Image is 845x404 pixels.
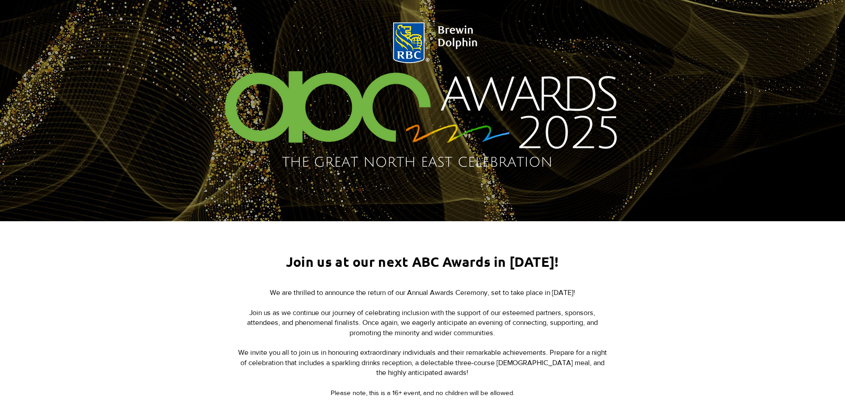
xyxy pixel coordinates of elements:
[238,349,607,376] span: We invite you all to join us in honouring extraordinary individuals and their remarkable achievem...
[247,309,598,337] span: Join us as we continue our journey of celebrating inclusion with the support of our esteemed part...
[331,389,514,396] span: Please note, this is a 16+ event, and no children will be allowed.
[286,253,559,270] span: Join us at our next ABC Awards in [DATE]!
[270,289,575,296] span: We are thrilled to announce the return of our Annual Awards Ceremony, set to take place in [DATE]!
[201,12,644,181] img: Northern Insights Double Pager Apr 2025.png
